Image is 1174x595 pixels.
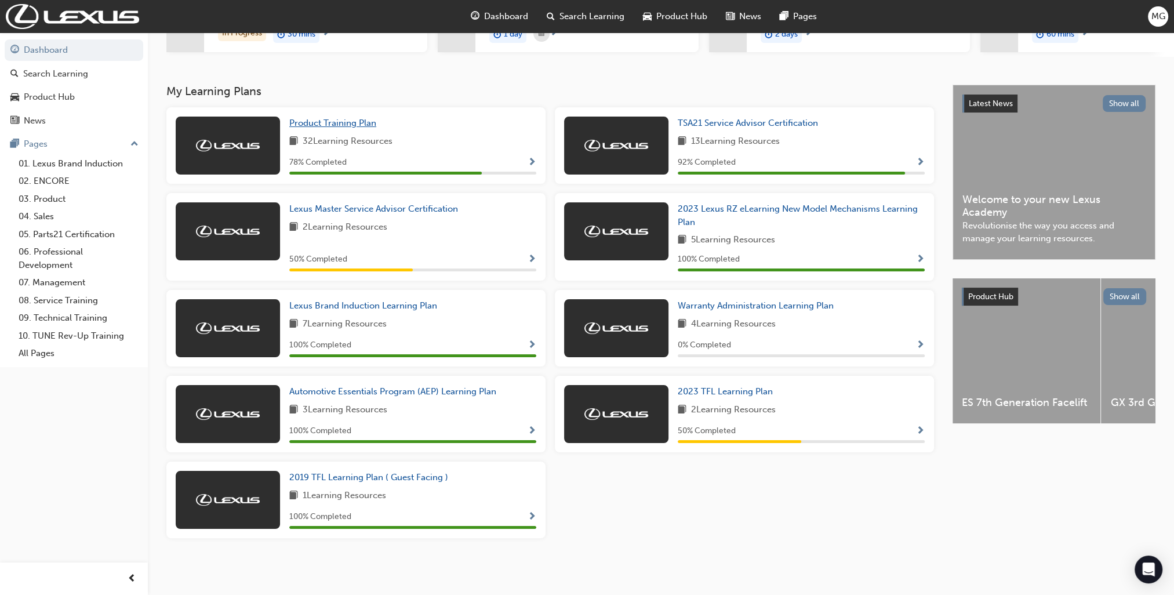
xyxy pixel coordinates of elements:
[289,300,437,311] span: Lexus Brand Induction Learning Plan
[471,9,479,24] span: guage-icon
[1046,28,1074,41] span: 60 mins
[14,327,143,345] a: 10. TUNE Rev-Up Training
[14,309,143,327] a: 09. Technical Training
[288,28,315,41] span: 30 mins
[775,28,798,41] span: 2 days
[289,403,298,418] span: book-icon
[656,10,707,23] span: Product Hub
[289,220,298,235] span: book-icon
[5,86,143,108] a: Product Hub
[303,489,386,503] span: 1 Learning Resources
[678,386,773,397] span: 2023 TFL Learning Plan
[678,253,740,266] span: 100 % Completed
[962,193,1146,219] span: Welcome to your new Lexus Academy
[550,28,558,38] span: next-icon
[289,117,381,130] a: Product Training Plan
[1148,6,1168,27] button: MG
[528,512,536,523] span: Show Progress
[678,300,834,311] span: Warranty Administration Learning Plan
[130,137,139,152] span: up-icon
[528,510,536,524] button: Show Progress
[678,425,736,438] span: 50 % Completed
[962,288,1146,306] a: Product HubShow all
[528,340,536,351] span: Show Progress
[14,292,143,310] a: 08. Service Training
[962,95,1146,113] a: Latest NewsShow all
[289,385,501,398] a: Automotive Essentials Program (AEP) Learning Plan
[678,117,823,130] a: TSA21 Service Advisor Certification
[969,99,1013,108] span: Latest News
[678,156,736,169] span: 92 % Completed
[691,233,775,248] span: 5 Learning Resources
[289,156,347,169] span: 78 % Completed
[1103,288,1147,305] button: Show all
[5,39,143,61] a: Dashboard
[678,385,777,398] a: 2023 TFL Learning Plan
[5,133,143,155] button: Pages
[1036,27,1044,42] span: duration-icon
[1135,556,1162,583] div: Open Intercom Messenger
[678,118,818,128] span: TSA21 Service Advisor Certification
[289,135,298,149] span: book-icon
[678,233,686,248] span: book-icon
[528,155,536,170] button: Show Progress
[14,243,143,274] a: 06. Professional Development
[691,403,776,418] span: 2 Learning Resources
[916,338,925,353] button: Show Progress
[303,317,387,332] span: 7 Learning Resources
[14,155,143,173] a: 01. Lexus Brand Induction
[678,403,686,418] span: book-icon
[14,190,143,208] a: 03. Product
[166,85,934,98] h3: My Learning Plans
[765,27,773,42] span: duration-icon
[793,10,817,23] span: Pages
[504,28,522,41] span: 1 day
[584,322,648,334] img: Trak
[780,9,788,24] span: pages-icon
[528,252,536,267] button: Show Progress
[289,299,442,313] a: Lexus Brand Induction Learning Plan
[804,28,813,38] span: next-icon
[5,63,143,85] a: Search Learning
[643,9,652,24] span: car-icon
[196,140,260,151] img: Trak
[528,426,536,437] span: Show Progress
[24,114,46,128] div: News
[916,252,925,267] button: Show Progress
[547,9,555,24] span: search-icon
[14,226,143,244] a: 05. Parts21 Certification
[277,27,285,42] span: duration-icon
[10,69,19,79] span: search-icon
[289,471,453,484] a: 2019 TFL Learning Plan ( Guest Facing )
[559,10,624,23] span: Search Learning
[1151,10,1165,23] span: MG
[953,85,1155,260] a: Latest NewsShow allWelcome to your new Lexus AcademyRevolutionise the way you access and manage y...
[584,140,648,151] img: Trak
[539,27,544,41] span: calendar-icon
[528,424,536,438] button: Show Progress
[493,27,501,42] span: duration-icon
[289,253,347,266] span: 50 % Completed
[322,28,330,38] span: next-icon
[634,5,717,28] a: car-iconProduct Hub
[528,255,536,265] span: Show Progress
[678,299,838,313] a: Warranty Administration Learning Plan
[528,158,536,168] span: Show Progress
[10,139,19,150] span: pages-icon
[14,274,143,292] a: 07. Management
[584,226,648,237] img: Trak
[717,5,770,28] a: news-iconNews
[484,10,528,23] span: Dashboard
[289,339,351,352] span: 100 % Completed
[962,396,1091,409] span: ES 7th Generation Facelift
[962,219,1146,245] span: Revolutionise the way you access and manage your learning resources.
[6,4,139,29] a: Trak
[1103,95,1146,112] button: Show all
[289,510,351,524] span: 100 % Completed
[916,340,925,351] span: Show Progress
[14,208,143,226] a: 04. Sales
[289,118,376,128] span: Product Training Plan
[537,5,634,28] a: search-iconSearch Learning
[678,135,686,149] span: book-icon
[289,386,496,397] span: Automotive Essentials Program (AEP) Learning Plan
